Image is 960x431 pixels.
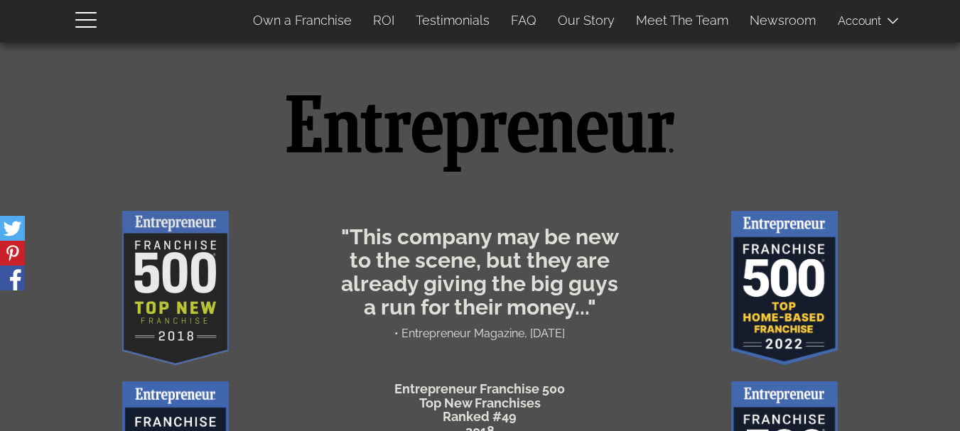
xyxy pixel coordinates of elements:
[500,6,547,36] a: FAQ
[362,6,405,36] a: ROI
[276,56,685,211] img: Entrepreneur Magazine Logo
[739,6,826,36] a: Newsroom
[547,6,625,36] a: Our Story
[625,6,739,36] a: Meet The Team
[731,211,838,365] img: Entrepreneur Magazine Award, Top 500 Home Based Business Franchises, 2022
[242,6,362,36] a: Own a Franchise
[405,6,500,36] a: Testimonials
[338,225,621,319] h2: "This company may be new to the scene, but they are already giving the big guys a run for their m...
[122,211,229,365] img: Entrepreneur Magazine Award, Top 500 New Franchises, 2018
